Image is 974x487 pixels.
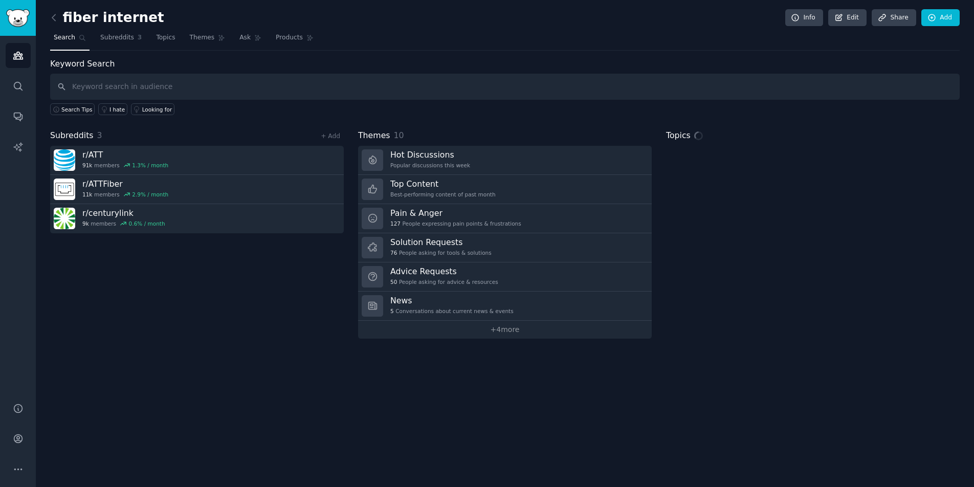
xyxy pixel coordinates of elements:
[152,30,179,51] a: Topics
[82,208,165,218] h3: r/ centurylink
[239,33,251,42] span: Ask
[50,10,164,26] h2: fiber internet
[666,129,691,142] span: Topics
[358,262,652,292] a: Advice Requests50People asking for advice & resources
[390,220,401,227] span: 127
[82,220,89,227] span: 9k
[186,30,229,51] a: Themes
[921,9,960,27] a: Add
[390,307,394,315] span: 5
[50,175,344,204] a: r/ATTFiber11kmembers2.9% / month
[50,59,115,69] label: Keyword Search
[358,175,652,204] a: Top ContentBest-performing content of past month
[390,278,498,285] div: People asking for advice & resources
[97,130,102,140] span: 3
[50,30,90,51] a: Search
[54,179,75,200] img: ATTFiber
[82,162,168,169] div: members
[129,220,165,227] div: 0.6 % / month
[358,146,652,175] a: Hot DiscussionsPopular discussions this week
[394,130,404,140] span: 10
[100,33,134,42] span: Subreddits
[828,9,867,27] a: Edit
[54,149,75,171] img: ATT
[390,149,470,160] h3: Hot Discussions
[321,132,340,140] a: + Add
[190,33,215,42] span: Themes
[358,233,652,262] a: Solution Requests76People asking for tools & solutions
[358,292,652,321] a: News5Conversations about current news & events
[6,9,30,27] img: GummySearch logo
[131,103,174,115] a: Looking for
[50,204,344,233] a: r/centurylink9kmembers0.6% / month
[390,295,514,306] h3: News
[54,33,75,42] span: Search
[98,103,127,115] a: I hate
[390,266,498,277] h3: Advice Requests
[390,237,492,248] h3: Solution Requests
[50,74,960,100] input: Keyword search in audience
[82,191,92,198] span: 11k
[142,106,172,113] div: Looking for
[138,33,142,42] span: 3
[390,249,397,256] span: 76
[276,33,303,42] span: Products
[390,220,521,227] div: People expressing pain points & frustrations
[61,106,93,113] span: Search Tips
[358,204,652,233] a: Pain & Anger127People expressing pain points & frustrations
[97,30,145,51] a: Subreddits3
[82,220,165,227] div: members
[109,106,125,113] div: I hate
[390,307,514,315] div: Conversations about current news & events
[54,208,75,229] img: centurylink
[390,179,496,189] h3: Top Content
[390,191,496,198] div: Best-performing content of past month
[82,162,92,169] span: 91k
[50,103,95,115] button: Search Tips
[872,9,916,27] a: Share
[358,321,652,339] a: +4more
[82,179,168,189] h3: r/ ATTFiber
[50,146,344,175] a: r/ATT91kmembers1.3% / month
[156,33,175,42] span: Topics
[358,129,390,142] span: Themes
[390,208,521,218] h3: Pain & Anger
[390,162,470,169] div: Popular discussions this week
[390,278,397,285] span: 50
[82,191,168,198] div: members
[132,191,168,198] div: 2.9 % / month
[82,149,168,160] h3: r/ ATT
[785,9,823,27] a: Info
[50,129,94,142] span: Subreddits
[236,30,265,51] a: Ask
[132,162,168,169] div: 1.3 % / month
[390,249,492,256] div: People asking for tools & solutions
[272,30,317,51] a: Products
